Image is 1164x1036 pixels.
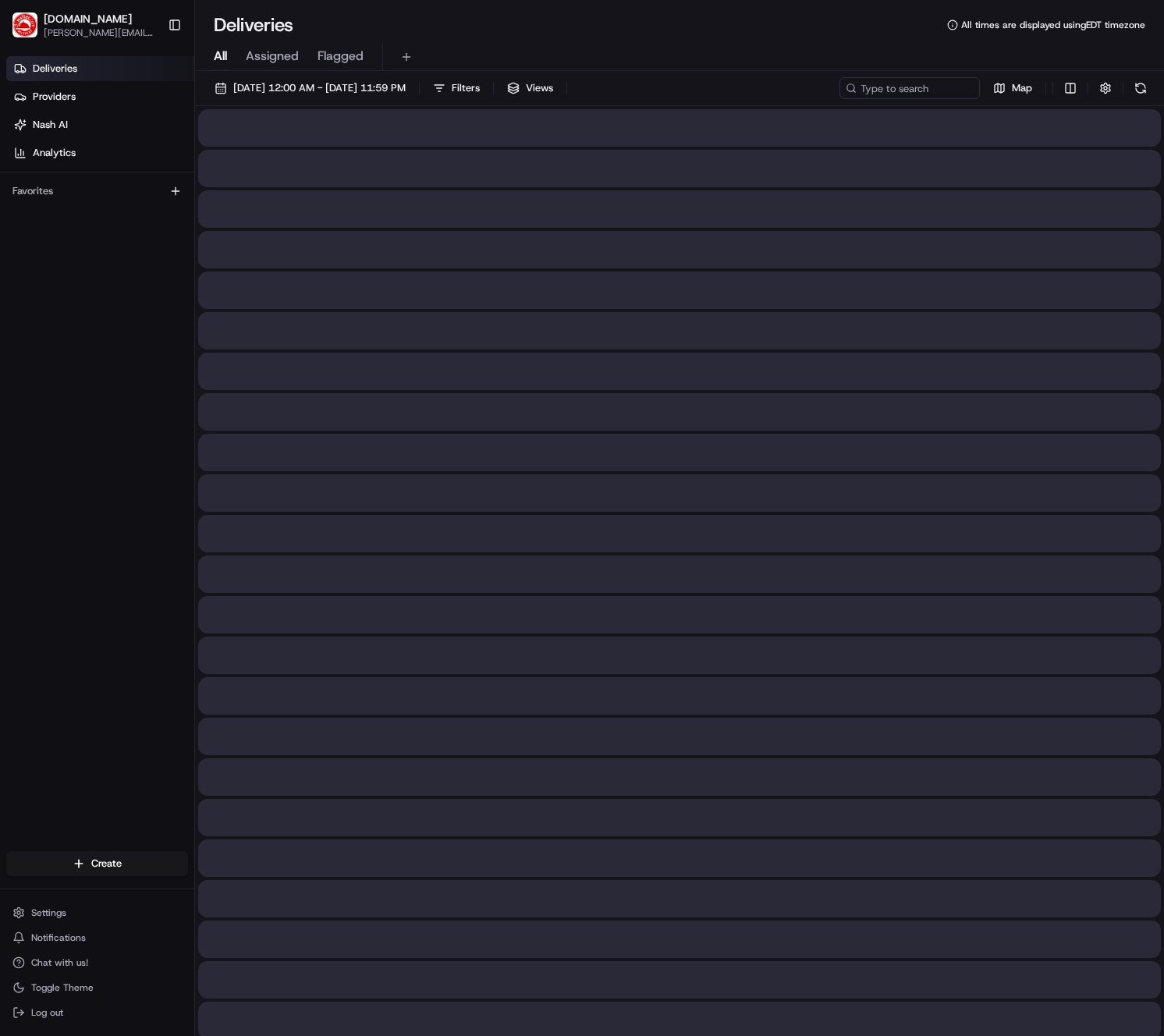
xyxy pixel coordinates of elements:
button: Waiter.com[DOMAIN_NAME][PERSON_NAME][EMAIL_ADDRESS][PERSON_NAME][DOMAIN_NAME] [6,6,161,44]
img: Waiter.com [12,12,37,37]
input: Type to search [839,77,980,99]
button: [PERSON_NAME][EMAIL_ADDRESS][PERSON_NAME][DOMAIN_NAME] [44,27,155,39]
span: Settings [31,906,66,919]
a: Deliveries [6,56,194,81]
span: Create [91,857,122,871]
span: [DATE] 12:00 AM - [DATE] 11:59 PM [233,81,406,95]
button: [DATE] 12:00 AM - [DATE] 11:59 PM [208,77,413,99]
button: Chat with us! [6,952,188,974]
button: [DOMAIN_NAME] [44,11,132,27]
button: Filters [426,77,487,99]
button: Log out [6,1002,188,1024]
span: All [214,47,227,66]
span: Deliveries [33,62,77,76]
span: Assigned [246,47,299,66]
a: Nash AI [6,112,194,137]
a: Analytics [6,140,194,165]
span: Map [1012,81,1032,95]
button: Refresh [1130,77,1152,99]
span: Providers [33,90,76,104]
span: Notifications [31,931,86,944]
a: Providers [6,84,194,109]
span: Chat with us! [31,956,88,969]
button: Create [6,851,188,876]
span: Analytics [33,146,76,160]
button: Views [500,77,560,99]
span: All times are displayed using EDT timezone [961,19,1145,31]
h1: Deliveries [214,12,293,37]
button: Settings [6,902,188,924]
button: Map [986,77,1039,99]
span: Views [526,81,553,95]
span: Flagged [318,47,364,66]
span: Log out [31,1006,63,1019]
button: Notifications [6,927,188,949]
div: Favorites [6,179,188,204]
span: Toggle Theme [31,981,94,994]
button: Toggle Theme [6,977,188,999]
span: Filters [452,81,480,95]
span: Nash AI [33,118,68,132]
